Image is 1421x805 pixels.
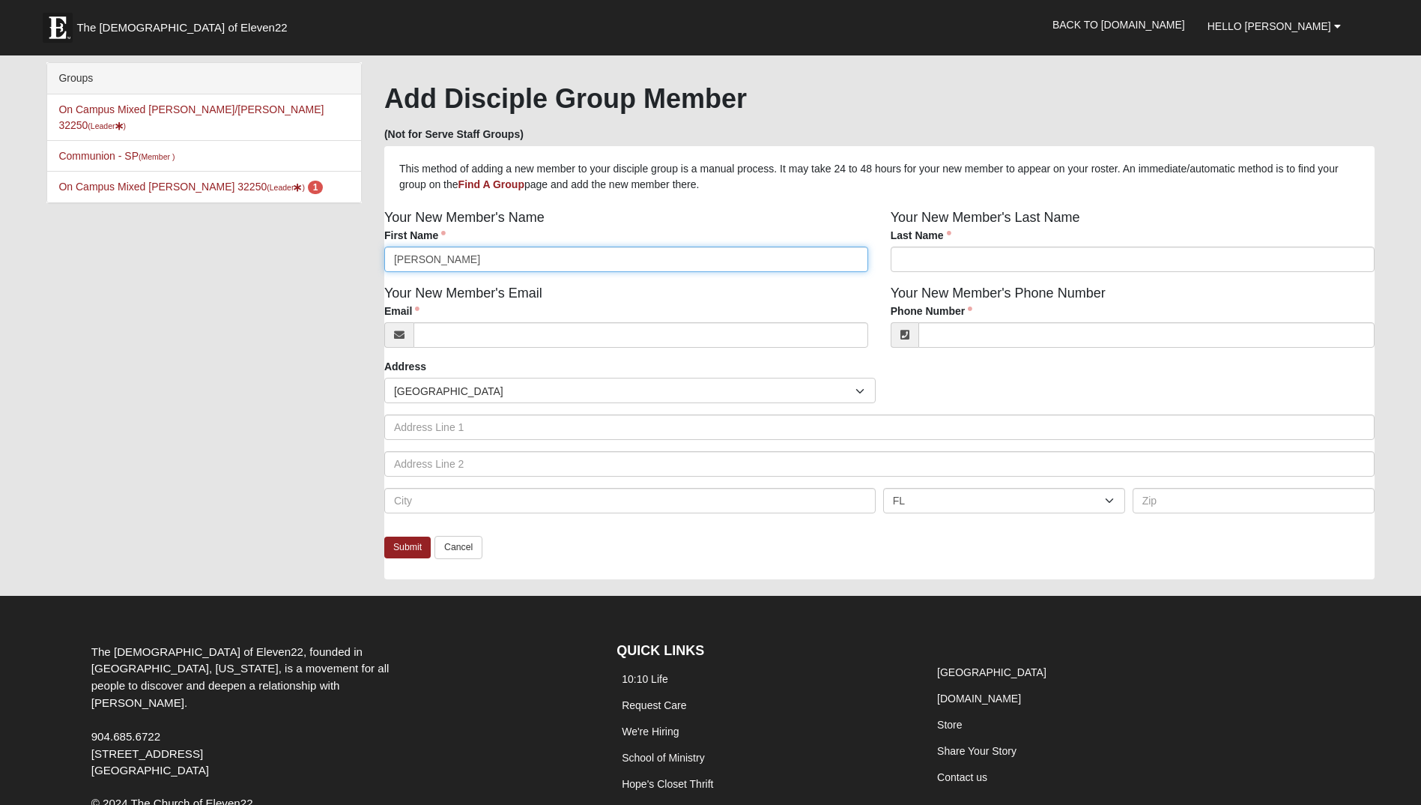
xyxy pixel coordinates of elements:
[384,82,1375,115] h1: Add Disciple Group Member
[1208,20,1331,32] span: Hello [PERSON_NAME]
[58,103,324,131] a: On Campus Mixed [PERSON_NAME]/[PERSON_NAME] 32250(Leader)
[88,121,126,130] small: (Leader )
[394,379,855,404] span: [GEOGRAPHIC_DATA]
[384,488,876,513] input: City
[891,228,951,243] label: Last Name
[384,359,426,374] label: Address
[384,414,1375,440] input: Address Line 1
[1133,488,1375,513] input: Zip
[937,719,962,731] a: Store
[622,699,686,711] a: Request Care
[58,150,175,162] a: Communion - SP(Member )
[1196,7,1352,45] a: Hello [PERSON_NAME]
[373,208,879,283] div: Your New Member's Name
[384,128,1375,141] h5: (Not for Serve Staff Groups)
[47,63,361,94] div: Groups
[616,643,909,660] h4: QUICK LINKS
[80,644,431,780] div: The [DEMOGRAPHIC_DATA] of Eleven22, founded in [GEOGRAPHIC_DATA], [US_STATE], is a movement for a...
[384,228,446,243] label: First Name
[139,152,175,161] small: (Member )
[91,764,209,777] span: [GEOGRAPHIC_DATA]
[937,666,1046,678] a: [GEOGRAPHIC_DATA]
[622,726,679,738] a: We're Hiring
[434,536,482,559] a: Cancel
[399,163,1339,190] span: This method of adding a new member to your disciple group is a manual process. It may take 24 to ...
[879,208,1386,283] div: Your New Member's Last Name
[524,178,700,190] span: page and add the new member there.
[373,283,879,359] div: Your New Member's Email
[891,304,973,319] label: Phone Number
[384,451,1375,477] input: Address Line 2
[622,752,704,764] a: School of Ministry
[937,693,1021,705] a: [DOMAIN_NAME]
[384,537,431,558] a: Submit
[937,771,987,783] a: Contact us
[622,673,668,685] a: 10:10 Life
[458,178,524,190] a: Find A Group
[1041,6,1196,43] a: Back to [DOMAIN_NAME]
[879,283,1386,359] div: Your New Member's Phone Number
[76,20,287,35] span: The [DEMOGRAPHIC_DATA] of Eleven22
[384,304,419,319] label: Email
[58,181,323,193] a: On Campus Mixed [PERSON_NAME] 32250(Leader) 1
[308,181,324,194] span: number of pending members
[35,5,335,43] a: The [DEMOGRAPHIC_DATA] of Eleven22
[43,13,73,43] img: Eleven22 logo
[267,183,305,192] small: (Leader )
[937,745,1016,757] a: Share Your Story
